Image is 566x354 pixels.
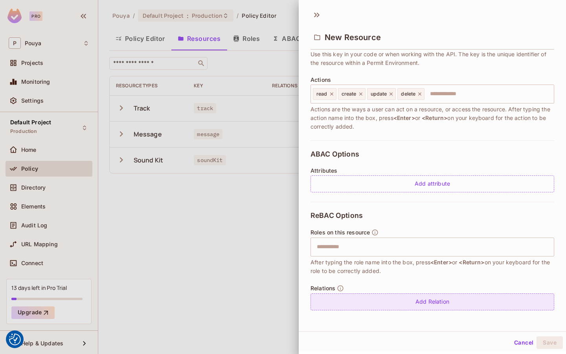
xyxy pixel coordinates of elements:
span: <Enter> [393,114,415,121]
span: ABAC Options [311,150,359,158]
div: create [338,88,366,100]
button: Cancel [511,336,537,349]
span: <Enter> [430,259,452,265]
div: read [313,88,336,100]
span: read [316,91,327,97]
span: create [342,91,357,97]
span: Use this key in your code or when working with the API. The key is the unique identifier of the r... [311,50,554,67]
span: New Resource [325,33,381,42]
div: delete [397,88,424,100]
img: Revisit consent button [9,334,21,345]
div: Add Relation [311,293,554,310]
span: update [371,91,387,97]
span: Actions are the ways a user can act on a resource, or access the resource. After typing the actio... [311,105,554,131]
div: Add attribute [311,175,554,192]
span: Roles on this resource [311,229,370,236]
button: Consent Preferences [9,334,21,345]
div: update [367,88,396,100]
span: Actions [311,77,331,83]
span: Relations [311,285,335,291]
span: Attributes [311,168,338,174]
button: Save [537,336,563,349]
span: <Return> [459,259,484,265]
span: delete [401,91,415,97]
span: ReBAC Options [311,212,363,219]
span: <Return> [422,114,447,121]
span: After typing the role name into the box, press or on your keyboard for the role to be correctly a... [311,258,554,275]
